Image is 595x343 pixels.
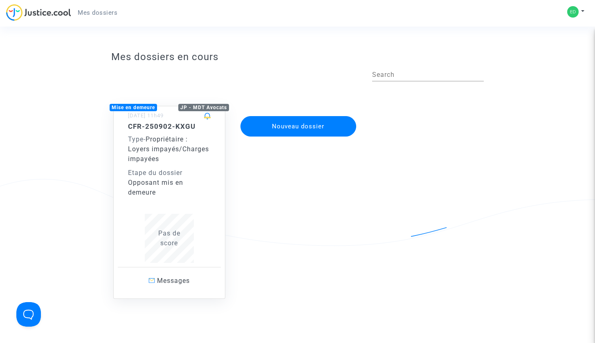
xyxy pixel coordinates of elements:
small: [DATE] 11h49 [128,112,164,119]
div: Etape du dossier [128,168,211,178]
img: 864747be96bc1036b08db1d8462fa561 [567,6,579,18]
div: Mise en demeure [110,104,157,111]
span: Propriétaire : Loyers impayés/Charges impayées [128,135,209,163]
h3: Mes dossiers en cours [111,51,484,63]
span: Pas de score [158,229,180,247]
button: Nouveau dossier [240,116,357,137]
h5: CFR-250902-KXGU [128,122,211,130]
a: Mise en demeureJP - MDT Avocats[DATE] 11h49CFR-250902-KXGUType-Propriétaire : Loyers impayés/Char... [105,90,234,299]
span: Mes dossiers [78,9,117,16]
a: Mes dossiers [71,7,124,19]
iframe: Help Scout Beacon - Open [16,302,41,327]
a: Nouveau dossier [240,111,357,119]
img: jc-logo.svg [6,4,71,21]
a: Messages [118,267,221,294]
span: Type [128,135,144,143]
span: - [128,135,146,143]
div: JP - MDT Avocats [178,104,229,111]
div: Opposant mis en demeure [128,178,211,197]
span: Messages [157,277,190,285]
